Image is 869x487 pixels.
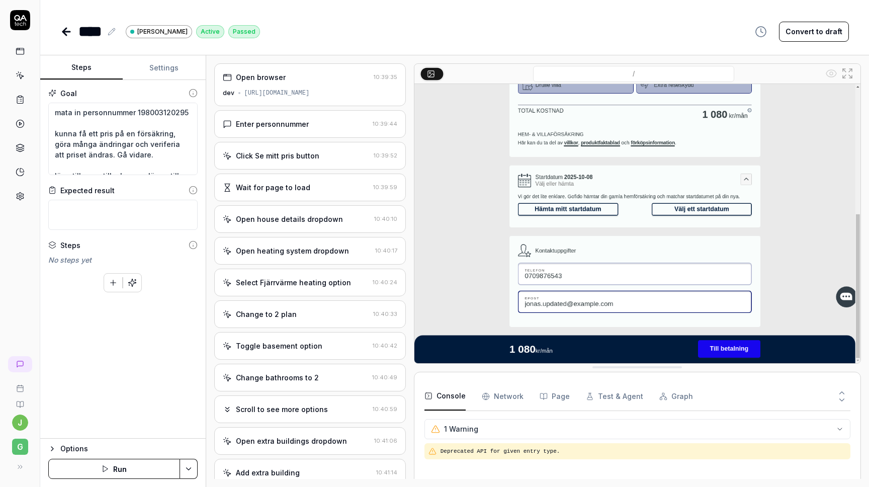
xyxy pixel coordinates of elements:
[196,25,224,38] div: Active
[236,372,319,383] div: Change bathrooms to 2
[4,431,36,457] button: G
[137,27,188,36] span: [PERSON_NAME]
[123,56,205,80] button: Settings
[424,382,466,411] button: Console
[48,443,198,455] button: Options
[60,185,115,196] div: Expected result
[126,25,192,38] a: [PERSON_NAME]
[372,374,397,381] time: 10:40:49
[60,88,77,99] div: Goal
[374,215,397,222] time: 10:40:10
[40,56,123,80] button: Steps
[375,247,397,254] time: 10:40:17
[60,240,80,251] div: Steps
[374,152,397,159] time: 10:39:52
[839,65,855,82] button: Open in full screen
[236,246,349,256] div: Open heating system dropdown
[236,341,322,351] div: Toggle basement option
[12,415,28,431] button: j
[659,382,693,411] button: Graph
[236,119,309,129] div: Enter personnummer
[823,65,839,82] button: Show all interative elements
[236,309,297,319] div: Change to 2 plan
[373,310,397,317] time: 10:40:33
[244,89,310,98] div: [URL][DOMAIN_NAME]
[4,392,36,409] a: Documentation
[223,89,234,98] div: dev
[414,84,860,363] img: Screenshot
[236,182,310,193] div: Wait for page to load
[236,404,328,415] div: Scroll to see more options
[540,382,570,411] button: Page
[374,73,397,80] time: 10:39:35
[373,342,397,349] time: 10:40:42
[236,72,286,83] div: Open browser
[482,382,524,411] button: Network
[749,22,773,42] button: View version history
[373,120,397,127] time: 10:39:44
[374,437,397,444] time: 10:41:06
[4,376,36,392] a: Book a call with us
[228,25,260,38] div: Passed
[373,279,397,286] time: 10:40:24
[236,467,300,478] div: Add extra building
[8,356,32,372] a: New conversation
[373,184,397,191] time: 10:39:59
[12,439,28,455] span: G
[236,277,351,288] div: Select Fjärrvärme heating option
[373,405,397,413] time: 10:40:59
[60,443,198,455] div: Options
[586,382,643,411] button: Test & Agent
[376,469,397,476] time: 10:41:14
[236,436,347,446] div: Open extra buildings dropdown
[48,255,198,265] div: No steps yet
[48,459,180,479] button: Run
[779,22,849,42] button: Convert to draft
[236,214,343,224] div: Open house details dropdown
[441,447,846,456] pre: Deprecated API for given entry type.
[236,150,319,161] div: Click Se mitt pris button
